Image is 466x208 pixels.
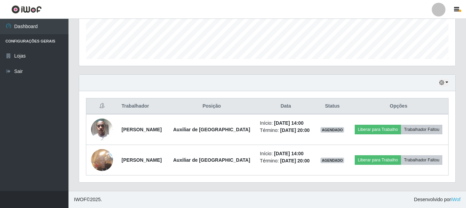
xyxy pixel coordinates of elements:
img: CoreUI Logo [11,5,42,14]
li: Término: [260,127,312,134]
li: Início: [260,150,312,157]
time: [DATE] 14:00 [274,120,303,126]
span: © 2025 . [74,196,102,203]
a: iWof [451,197,461,202]
span: IWOF [74,197,87,202]
strong: Auxiliar de [GEOGRAPHIC_DATA] [173,157,250,163]
th: Trabalhador [117,98,167,114]
time: [DATE] 14:00 [274,151,303,156]
button: Trabalhador Faltou [401,125,442,134]
strong: [PERSON_NAME] [122,157,162,163]
span: AGENDADO [320,158,344,163]
img: 1755342256776.jpeg [91,145,113,174]
li: Término: [260,157,312,164]
strong: Auxiliar de [GEOGRAPHIC_DATA] [173,127,250,132]
time: [DATE] 20:00 [280,127,310,133]
img: 1689468320787.jpeg [91,115,113,144]
th: Data [256,98,316,114]
strong: [PERSON_NAME] [122,127,162,132]
button: Liberar para Trabalho [355,125,401,134]
time: [DATE] 20:00 [280,158,310,163]
span: AGENDADO [320,127,344,133]
button: Liberar para Trabalho [355,155,401,165]
th: Status [316,98,349,114]
span: Desenvolvido por [414,196,461,203]
button: Trabalhador Faltou [401,155,442,165]
th: Opções [349,98,448,114]
li: Início: [260,120,312,127]
th: Posição [167,98,256,114]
